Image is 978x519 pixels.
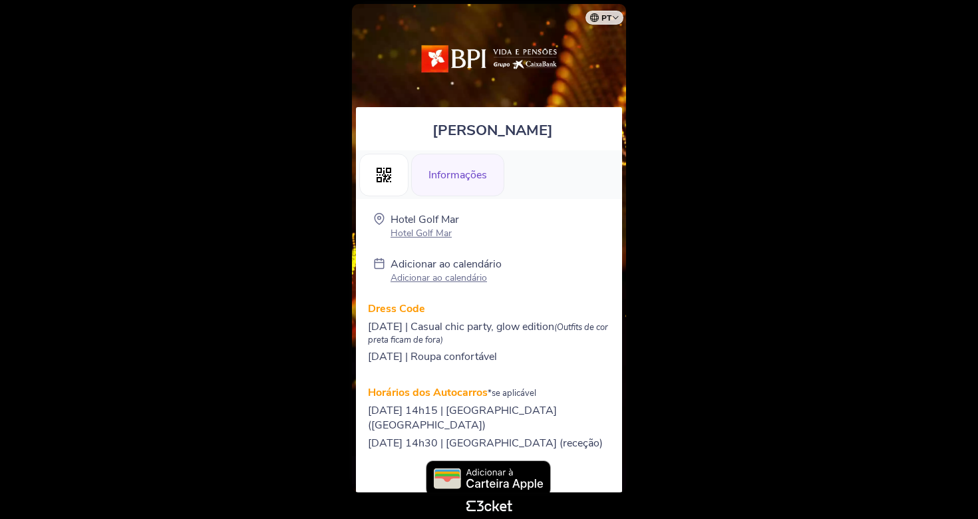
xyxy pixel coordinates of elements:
[391,212,459,227] p: Hotel Golf Mar
[368,301,425,316] strong: Dress Code
[411,154,504,196] div: Informações
[368,349,610,364] p: [DATE] | Roupa confortável
[411,166,504,181] a: Informações
[391,257,502,271] p: Adicionar ao calendário
[368,385,488,400] strong: Horários dos Autocarros
[368,321,608,346] em: (Outfits de cor preta ficam de fora)
[368,319,610,346] p: [DATE] | Casual chic party, glow edition
[391,212,459,240] a: Hotel Golf Mar Hotel Golf Mar
[368,403,610,432] p: [DATE] 14h15 | [GEOGRAPHIC_DATA] ([GEOGRAPHIC_DATA])
[426,460,552,498] img: PT_Add_to_Apple_Wallet.09b75ae6.svg
[368,436,610,450] p: [DATE] 14h30 | [GEOGRAPHIC_DATA] (receção)
[432,120,553,140] span: [PERSON_NAME]
[420,17,558,100] img: BPI Vida e Pensões Day Out
[391,257,502,287] a: Adicionar ao calendário Adicionar ao calendário
[488,387,536,399] span: *se aplicável
[391,227,459,240] p: Hotel Golf Mar
[391,271,502,284] p: Adicionar ao calendário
